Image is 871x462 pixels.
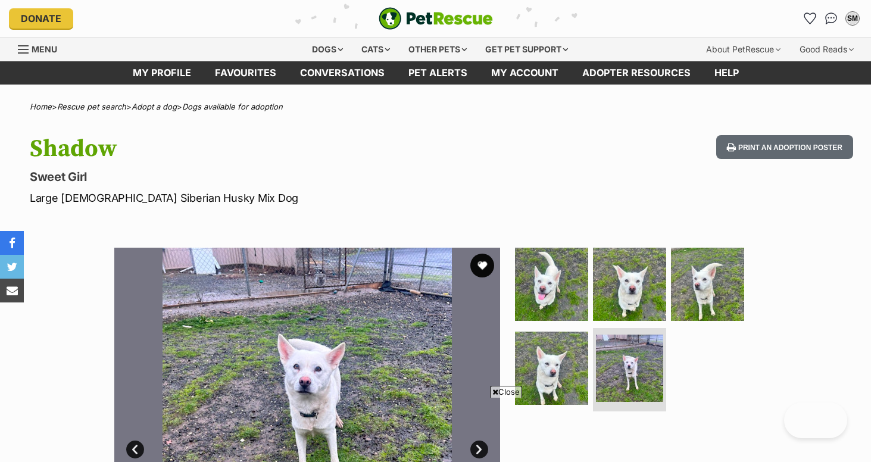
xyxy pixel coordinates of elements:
a: Adopt a dog [132,102,177,111]
a: Rescue pet search [57,102,126,111]
button: Print an adoption poster [716,135,853,160]
a: Home [30,102,52,111]
img: Photo of Shadow [596,335,663,402]
div: Good Reads [791,38,862,61]
span: Close [490,386,522,398]
iframe: Help Scout Beacon - Open [784,402,847,438]
a: Donate [9,8,73,29]
iframe: Advertisement [219,402,653,456]
ul: Account quick links [800,9,862,28]
img: Photo of Shadow [515,332,588,405]
span: Menu [32,44,57,54]
p: Large [DEMOGRAPHIC_DATA] Siberian Husky Mix Dog [30,190,531,206]
a: Favourites [203,61,288,85]
a: Dogs available for adoption [182,102,283,111]
a: My profile [121,61,203,85]
button: favourite [470,254,494,277]
img: Photo of Shadow [671,248,744,321]
div: About PetRescue [698,38,789,61]
div: SM [847,13,858,24]
div: Dogs [304,38,351,61]
a: Conversations [822,9,841,28]
a: Adopter resources [570,61,703,85]
a: Menu [18,38,65,59]
img: logo-e224e6f780fb5917bec1dbf3a21bbac754714ae5b6737aabdf751b685950b380.svg [379,7,493,30]
a: PetRescue [379,7,493,30]
button: My account [843,9,862,28]
a: Favourites [800,9,819,28]
div: Get pet support [477,38,576,61]
div: Other pets [400,38,475,61]
img: Photo of Shadow [593,248,666,321]
p: Sweet Girl [30,168,531,185]
h1: Shadow [30,135,531,163]
a: conversations [288,61,397,85]
a: My account [479,61,570,85]
a: Prev [126,441,144,458]
a: Pet alerts [397,61,479,85]
img: Photo of Shadow [515,248,588,321]
a: Help [703,61,751,85]
img: chat-41dd97257d64d25036548639549fe6c8038ab92f7586957e7f3b1b290dea8141.svg [825,13,838,24]
div: Cats [353,38,398,61]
